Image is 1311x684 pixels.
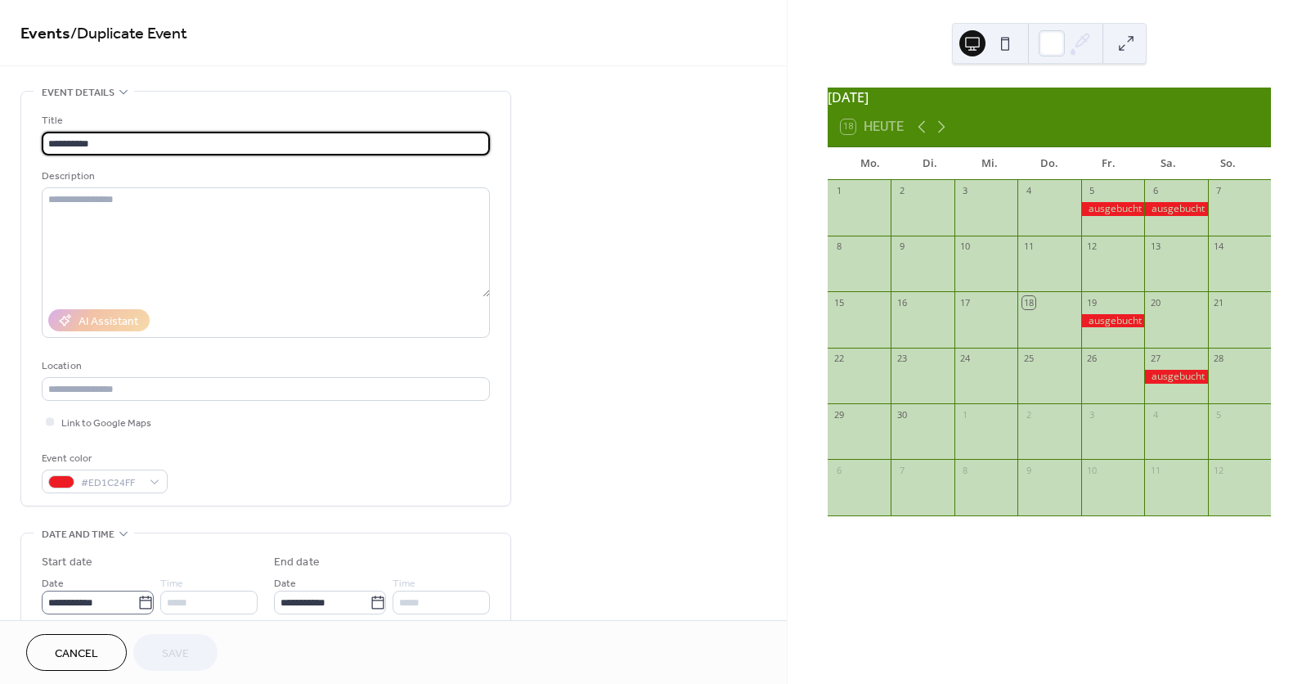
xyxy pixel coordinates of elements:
[896,185,908,197] div: 2
[1019,147,1079,180] div: Do.
[42,450,164,467] div: Event color
[81,475,141,492] span: #ED1C24FF
[900,147,960,180] div: Di.
[1022,408,1035,421] div: 2
[1081,314,1144,328] div: ausgebucht
[1213,464,1225,476] div: 12
[833,353,845,365] div: 22
[959,185,972,197] div: 3
[1144,370,1207,384] div: ausgebucht
[61,415,151,432] span: Link to Google Maps
[42,84,114,101] span: Event details
[1144,202,1207,216] div: ausgebucht
[841,147,900,180] div: Mo.
[1213,296,1225,308] div: 21
[42,168,487,185] div: Description
[833,296,845,308] div: 15
[959,353,972,365] div: 24
[896,353,908,365] div: 23
[1138,147,1198,180] div: Sa.
[1149,353,1161,365] div: 27
[833,408,845,421] div: 29
[833,464,845,476] div: 6
[959,296,972,308] div: 17
[274,575,296,592] span: Date
[896,241,908,253] div: 9
[896,464,908,476] div: 7
[55,646,98,663] span: Cancel
[1086,464,1098,476] div: 10
[896,408,908,421] div: 30
[959,241,972,253] div: 10
[1086,353,1098,365] div: 26
[896,296,908,308] div: 16
[1086,241,1098,253] div: 12
[1213,241,1225,253] div: 14
[1022,296,1035,308] div: 18
[1022,185,1035,197] div: 4
[959,464,972,476] div: 8
[833,241,845,253] div: 8
[1149,241,1161,253] div: 13
[960,147,1020,180] div: Mi.
[26,634,127,671] button: Cancel
[833,185,845,197] div: 1
[1213,408,1225,421] div: 5
[274,554,320,571] div: End date
[1079,147,1138,180] div: Fr.
[42,575,64,592] span: Date
[959,408,972,421] div: 1
[828,88,1271,107] div: [DATE]
[1149,408,1161,421] div: 4
[70,18,187,50] span: / Duplicate Event
[1213,185,1225,197] div: 7
[1022,464,1035,476] div: 9
[1022,241,1035,253] div: 11
[1149,464,1161,476] div: 11
[42,112,487,129] div: Title
[1086,408,1098,421] div: 3
[160,575,183,592] span: Time
[20,18,70,50] a: Events
[1022,353,1035,365] div: 25
[1086,296,1098,308] div: 19
[1149,185,1161,197] div: 6
[1081,202,1144,216] div: ausgebucht
[393,575,415,592] span: Time
[42,526,114,543] span: Date and time
[42,554,92,571] div: Start date
[1086,185,1098,197] div: 5
[1198,147,1258,180] div: So.
[1213,353,1225,365] div: 28
[1149,296,1161,308] div: 20
[42,358,487,375] div: Location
